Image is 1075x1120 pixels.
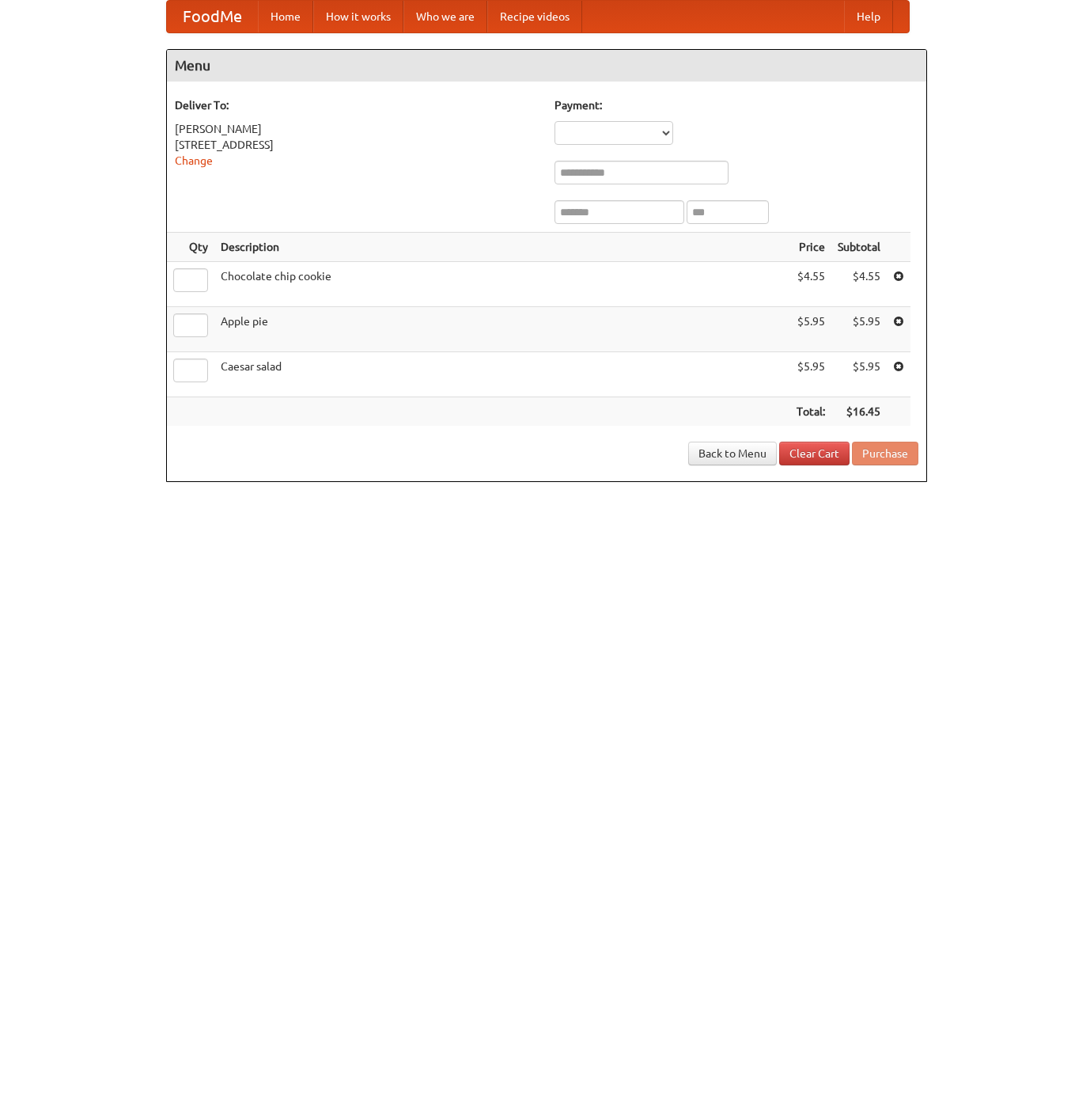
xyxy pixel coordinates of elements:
[313,1,403,32] a: How it works
[831,397,887,427] th: $16.45
[487,1,582,32] a: Recipe videos
[403,1,487,32] a: Who we are
[214,262,790,307] td: Chocolate chip cookie
[790,352,831,397] td: $5.95
[214,307,790,352] td: Apple pie
[214,233,790,262] th: Description
[214,352,790,397] td: Caesar salad
[831,352,887,397] td: $5.95
[167,1,258,32] a: FoodMe
[555,97,918,113] h5: Payment:
[790,233,831,262] th: Price
[175,97,539,113] h5: Deliver To:
[258,1,313,32] a: Home
[167,50,926,82] h4: Menu
[175,154,213,167] a: Change
[167,233,214,262] th: Qty
[831,233,887,262] th: Subtotal
[852,442,918,465] button: Purchase
[175,137,539,153] div: [STREET_ADDRESS]
[831,262,887,307] td: $4.55
[831,307,887,352] td: $5.95
[175,121,539,137] div: [PERSON_NAME]
[790,307,831,352] td: $5.95
[844,1,893,32] a: Help
[779,442,850,465] a: Clear Cart
[790,262,831,307] td: $4.55
[790,397,831,427] th: Total:
[688,442,777,465] a: Back to Menu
